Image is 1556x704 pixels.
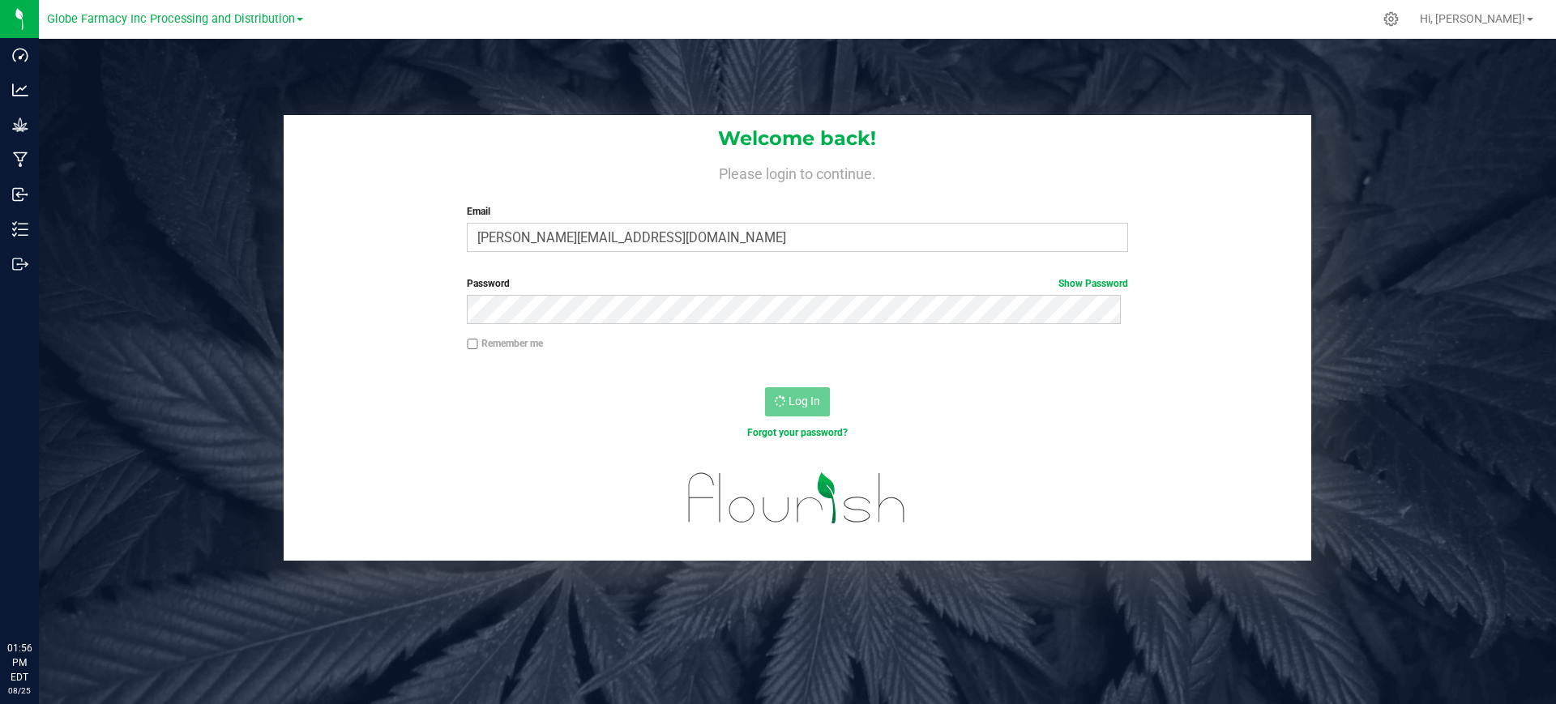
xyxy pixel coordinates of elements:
[47,12,295,26] span: Globe Farmacy Inc Processing and Distribution
[1381,11,1401,27] div: Manage settings
[12,151,28,168] inline-svg: Manufacturing
[669,457,925,540] img: flourish_logo.svg
[284,162,1311,181] h4: Please login to continue.
[284,128,1311,149] h1: Welcome back!
[7,641,32,685] p: 01:56 PM EDT
[7,685,32,697] p: 08/25
[1420,12,1525,25] span: Hi, [PERSON_NAME]!
[747,427,848,438] a: Forgot your password?
[12,47,28,63] inline-svg: Dashboard
[12,221,28,237] inline-svg: Inventory
[467,278,510,289] span: Password
[12,186,28,203] inline-svg: Inbound
[12,117,28,133] inline-svg: Grow
[12,82,28,98] inline-svg: Analytics
[467,204,1127,219] label: Email
[12,256,28,272] inline-svg: Outbound
[467,336,543,351] label: Remember me
[1058,278,1128,289] a: Show Password
[789,395,820,407] span: Log In
[765,387,830,416] button: Log In
[467,339,478,350] input: Remember me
